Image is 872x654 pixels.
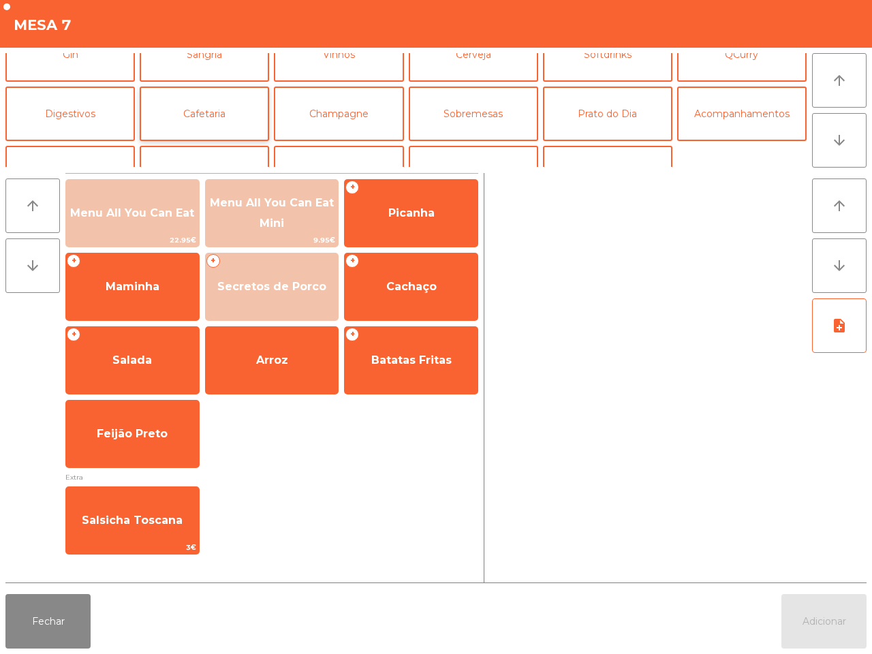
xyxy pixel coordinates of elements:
span: Extra [65,471,478,484]
button: Softdrinks [543,27,672,82]
button: Take Away [5,146,135,200]
button: Vinhos [274,27,403,82]
span: + [345,328,359,341]
span: Arroz [256,354,288,367]
button: Sobremesas [409,87,538,141]
span: + [345,254,359,268]
span: Secretos de Porco [217,280,326,293]
button: Menu Do Dia [543,146,672,200]
span: Feijão Preto [97,427,168,440]
button: Fechar [5,594,91,649]
i: arrow_upward [25,198,41,214]
button: arrow_upward [812,178,867,233]
button: Acompanhamentos [677,87,807,141]
button: QCurry [677,27,807,82]
button: Bolt [274,146,403,200]
i: arrow_upward [831,72,847,89]
span: + [67,328,80,341]
button: Champagne [274,87,403,141]
span: Salsicha Toscana [82,514,183,527]
button: arrow_upward [812,53,867,108]
span: + [345,181,359,194]
button: Prato do Dia [543,87,672,141]
button: arrow_downward [812,113,867,168]
span: Menu All You Can Eat Mini [210,196,334,230]
h4: Mesa 7 [14,15,72,35]
i: arrow_downward [831,132,847,149]
span: Salada [112,354,152,367]
i: arrow_upward [831,198,847,214]
button: arrow_downward [5,238,60,293]
button: Cafetaria [140,87,269,141]
span: Cachaço [386,280,437,293]
span: Picanha [388,206,435,219]
button: Uber/Glovo [140,146,269,200]
i: note_add [831,317,847,334]
span: + [206,254,220,268]
span: + [67,254,80,268]
span: 22.95€ [66,234,199,247]
span: 9.95€ [206,234,339,247]
span: Batatas Fritas [371,354,452,367]
button: arrow_upward [5,178,60,233]
span: Menu All You Can Eat [70,206,194,219]
button: Sangria [140,27,269,82]
button: Cerveja [409,27,538,82]
i: arrow_downward [25,258,41,274]
button: arrow_downward [812,238,867,293]
span: Maminha [106,280,159,293]
button: note_add [812,298,867,353]
button: Oleos [409,146,538,200]
span: 3€ [66,541,199,554]
button: Digestivos [5,87,135,141]
i: arrow_downward [831,258,847,274]
button: Gin [5,27,135,82]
